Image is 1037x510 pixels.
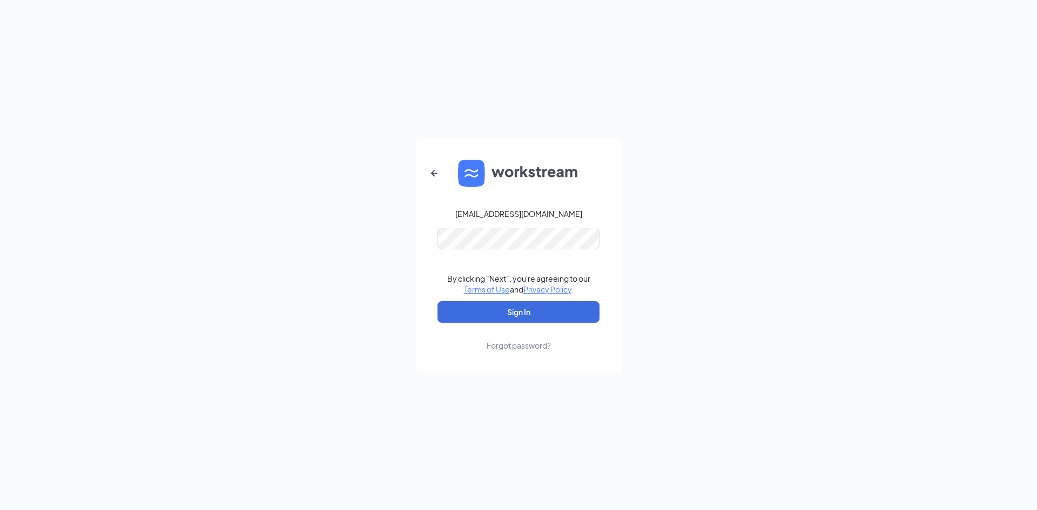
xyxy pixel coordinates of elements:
[455,208,582,219] div: [EMAIL_ADDRESS][DOMAIN_NAME]
[428,167,441,180] svg: ArrowLeftNew
[487,323,551,351] a: Forgot password?
[437,301,600,323] button: Sign In
[447,273,590,295] div: By clicking "Next", you're agreeing to our and .
[487,340,551,351] div: Forgot password?
[458,160,579,187] img: WS logo and Workstream text
[523,284,571,294] a: Privacy Policy
[464,284,510,294] a: Terms of Use
[421,160,447,186] button: ArrowLeftNew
